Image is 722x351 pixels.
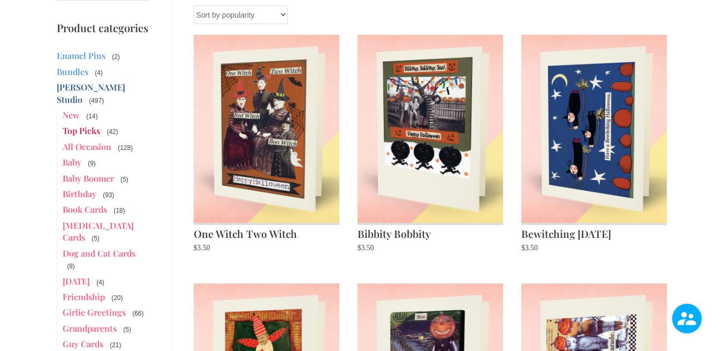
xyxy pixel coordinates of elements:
span: (2) [111,52,121,62]
span: $ [194,244,197,252]
a: Grandparents [63,323,117,334]
span: (5) [122,325,132,334]
img: Bibbity Bobbity [358,35,504,222]
a: One Witch Two Witch $3.50 [194,35,340,254]
a: Book Cards [63,204,107,215]
span: (9) [87,159,97,168]
a: Guy Cards [63,338,103,349]
a: All Occasion [63,141,111,152]
a: Enamel Pins [57,50,105,61]
img: user.png [672,304,702,333]
a: Birthday [63,188,96,199]
img: One Witch Two Witch [194,35,340,222]
bdi: 3.50 [194,244,210,252]
p: Product categories [57,22,150,34]
span: (128) [117,143,134,153]
span: (14) [85,111,98,121]
bdi: 3.50 [358,244,374,252]
a: Bundles [57,66,88,77]
h2: Bibbity Bobbity [358,223,504,242]
span: (18) [112,206,126,215]
span: (93) [102,190,115,200]
h2: Bewitching [DATE] [521,223,667,242]
span: $ [358,244,361,252]
a: New [63,109,80,121]
a: Dog and Cat Cards [63,248,135,259]
a: Bewitching [DATE] $3.50 [521,35,667,254]
h2: One Witch Two Witch [194,223,340,242]
bdi: 3.50 [521,244,538,252]
span: (21) [109,340,122,350]
span: (497) [88,96,105,106]
a: Bibbity Bobbity $3.50 [358,35,504,254]
span: (20) [110,293,124,303]
span: (4) [95,278,105,287]
span: (42) [105,127,119,137]
span: $ [521,244,525,252]
a: Top Picks [63,125,100,136]
select: Shop order [194,5,288,24]
img: Bewitching Halloween [521,35,667,222]
a: Friendship [63,291,105,302]
span: (8) [66,262,76,271]
a: Baby Boomer [63,173,114,184]
span: (4) [94,68,104,78]
a: [PERSON_NAME] Studio [57,81,125,104]
span: (66) [131,309,145,318]
span: (5) [90,234,101,243]
a: Baby [63,156,81,168]
a: Girlie Greetings [63,307,126,318]
a: [DATE] [63,275,90,287]
a: [MEDICAL_DATA] Cards [63,220,134,243]
span: (5) [119,175,130,184]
